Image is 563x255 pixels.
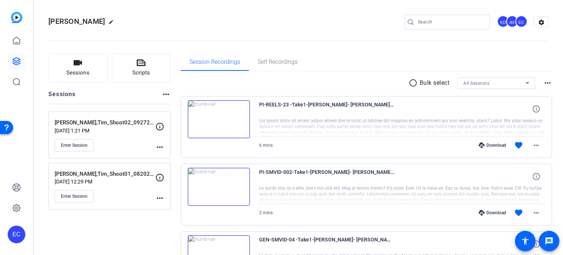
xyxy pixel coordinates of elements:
span: Session Recordings [189,59,240,65]
div: Download [475,142,510,148]
button: Sessions [48,53,107,83]
mat-icon: accessibility [521,237,530,245]
mat-icon: more_horiz [532,141,541,150]
mat-icon: more_horiz [155,194,164,203]
mat-icon: more_horiz [155,143,164,152]
ngx-avatar: Krystal Delgadillo [497,15,510,28]
div: EC [8,226,25,243]
span: All Sessions [463,81,489,86]
span: Sessions [66,69,89,77]
h2: Sessions [48,90,76,104]
span: PI-SMVID-002-Take1-[PERSON_NAME]- [PERSON_NAME]-[PERSON_NAME]-Shoot01-08202025-2025-08-20-15-02-4... [259,168,395,185]
span: Self Recordings [258,59,298,65]
mat-icon: favorite [514,141,523,150]
div: Download [475,210,510,216]
p: [DATE] 12:29 PM [55,179,155,185]
button: Enter Session [55,190,94,203]
p: [PERSON_NAME],Tim_Shoot02_09272025 [55,119,155,127]
span: GEN-SMVID-04 -Take1-[PERSON_NAME]- [PERSON_NAME]-[PERSON_NAME]-Shoot01-08202025-2025-08-20-14-59-... [259,235,395,253]
div: AV [506,15,518,28]
span: Scripts [132,69,150,77]
span: PI-REELS-23 -Take1-[PERSON_NAME]- [PERSON_NAME]-[PERSON_NAME]-Shoot01-08202025-2025-08-20-15-05-4... [259,100,395,118]
mat-icon: radio_button_unchecked [409,79,420,87]
mat-icon: message [545,237,553,245]
span: 6 mins [259,143,273,148]
p: [DATE] 1:21 PM [55,128,155,134]
input: Search [418,18,484,26]
mat-icon: edit [108,19,117,28]
p: [PERSON_NAME],Tim_Shoot01_08202025 [55,170,155,178]
span: [PERSON_NAME] [48,17,105,26]
button: Enter Session [55,139,94,152]
span: Enter Session [61,142,88,148]
img: blue-gradient.svg [11,12,22,23]
ngx-avatar: Erika Centeno [515,15,528,28]
mat-icon: more_horiz [162,90,170,99]
mat-icon: more_horiz [532,208,541,217]
button: Scripts [112,53,171,83]
mat-icon: more_horiz [543,79,552,87]
span: 2 mins [259,210,273,215]
div: KD [497,15,509,28]
p: Bulk select [420,79,450,87]
mat-icon: favorite [514,208,523,217]
img: thumb-nail [188,168,250,206]
div: EC [515,15,527,28]
mat-icon: settings [534,17,549,28]
img: thumb-nail [188,100,250,138]
span: Enter Session [61,193,88,199]
ngx-avatar: Abby Veloz [506,15,519,28]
